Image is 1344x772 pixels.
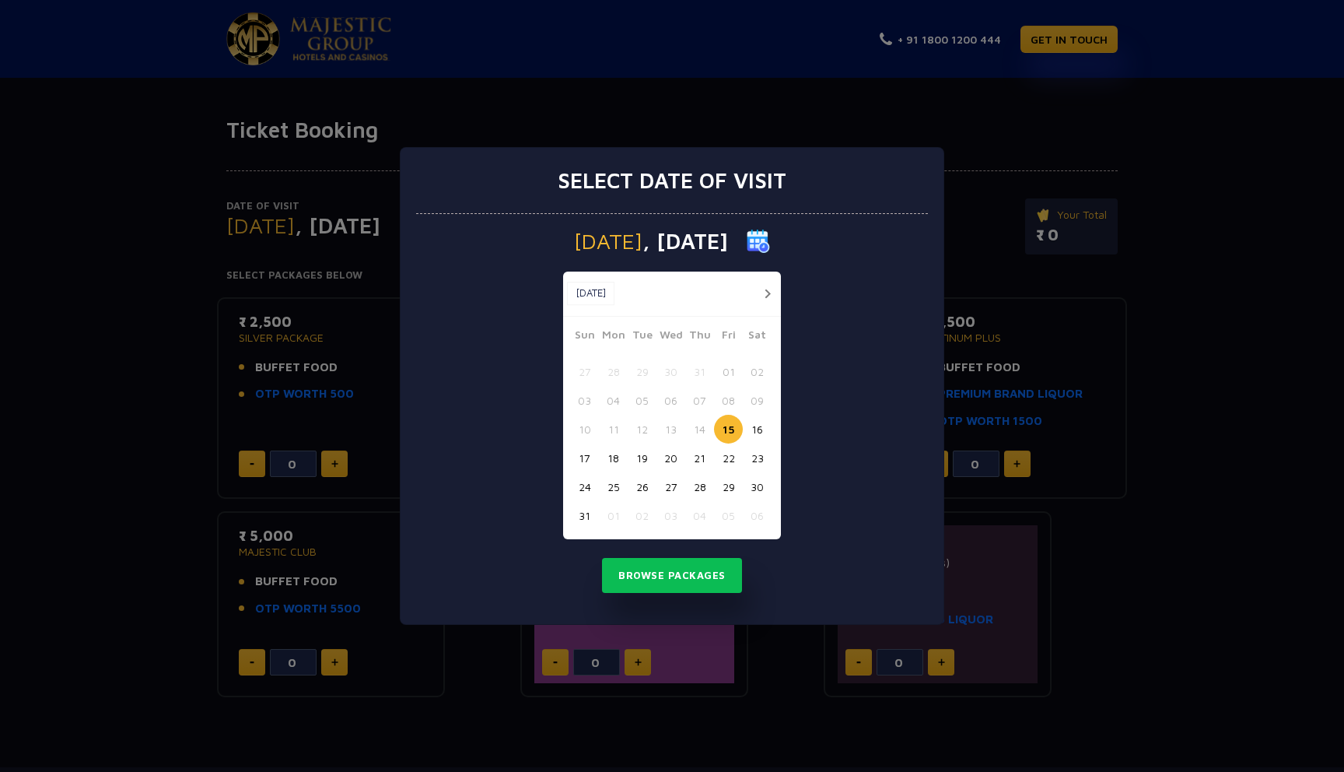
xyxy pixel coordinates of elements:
[570,501,599,530] button: 31
[599,472,628,501] button: 25
[743,472,772,501] button: 30
[628,415,656,444] button: 12
[743,357,772,386] button: 02
[628,386,656,415] button: 05
[743,415,772,444] button: 16
[656,444,685,472] button: 20
[685,386,714,415] button: 07
[628,501,656,530] button: 02
[570,326,599,348] span: Sun
[599,357,628,386] button: 28
[558,167,786,194] h3: Select date of visit
[656,501,685,530] button: 03
[628,357,656,386] button: 29
[685,444,714,472] button: 21
[628,444,656,472] button: 19
[599,501,628,530] button: 01
[599,386,628,415] button: 04
[743,386,772,415] button: 09
[685,415,714,444] button: 14
[656,357,685,386] button: 30
[602,558,742,594] button: Browse Packages
[714,444,743,472] button: 22
[714,386,743,415] button: 08
[685,472,714,501] button: 28
[570,386,599,415] button: 03
[656,472,685,501] button: 27
[714,357,743,386] button: 01
[628,472,656,501] button: 26
[570,357,599,386] button: 27
[747,230,770,253] img: calender icon
[685,501,714,530] button: 04
[685,326,714,348] span: Thu
[714,415,743,444] button: 15
[714,326,743,348] span: Fri
[656,386,685,415] button: 06
[628,326,656,348] span: Tue
[656,415,685,444] button: 13
[656,326,685,348] span: Wed
[570,444,599,472] button: 17
[714,501,743,530] button: 05
[574,230,642,252] span: [DATE]
[714,472,743,501] button: 29
[743,326,772,348] span: Sat
[567,282,614,305] button: [DATE]
[599,326,628,348] span: Mon
[599,415,628,444] button: 11
[570,472,599,501] button: 24
[599,444,628,472] button: 18
[570,415,599,444] button: 10
[642,230,728,252] span: , [DATE]
[685,357,714,386] button: 31
[743,501,772,530] button: 06
[743,444,772,472] button: 23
